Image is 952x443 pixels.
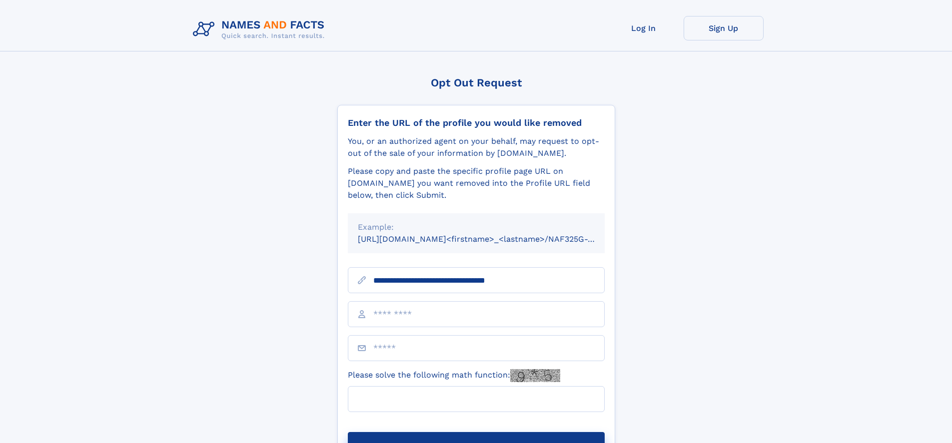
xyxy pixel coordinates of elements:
div: Enter the URL of the profile you would like removed [348,117,605,128]
div: Example: [358,221,595,233]
a: Log In [604,16,684,40]
div: Please copy and paste the specific profile page URL on [DOMAIN_NAME] you want removed into the Pr... [348,165,605,201]
img: Logo Names and Facts [189,16,333,43]
div: Opt Out Request [337,76,615,89]
div: You, or an authorized agent on your behalf, may request to opt-out of the sale of your informatio... [348,135,605,159]
a: Sign Up [684,16,764,40]
small: [URL][DOMAIN_NAME]<firstname>_<lastname>/NAF325G-xxxxxxxx [358,234,624,244]
label: Please solve the following math function: [348,369,560,382]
